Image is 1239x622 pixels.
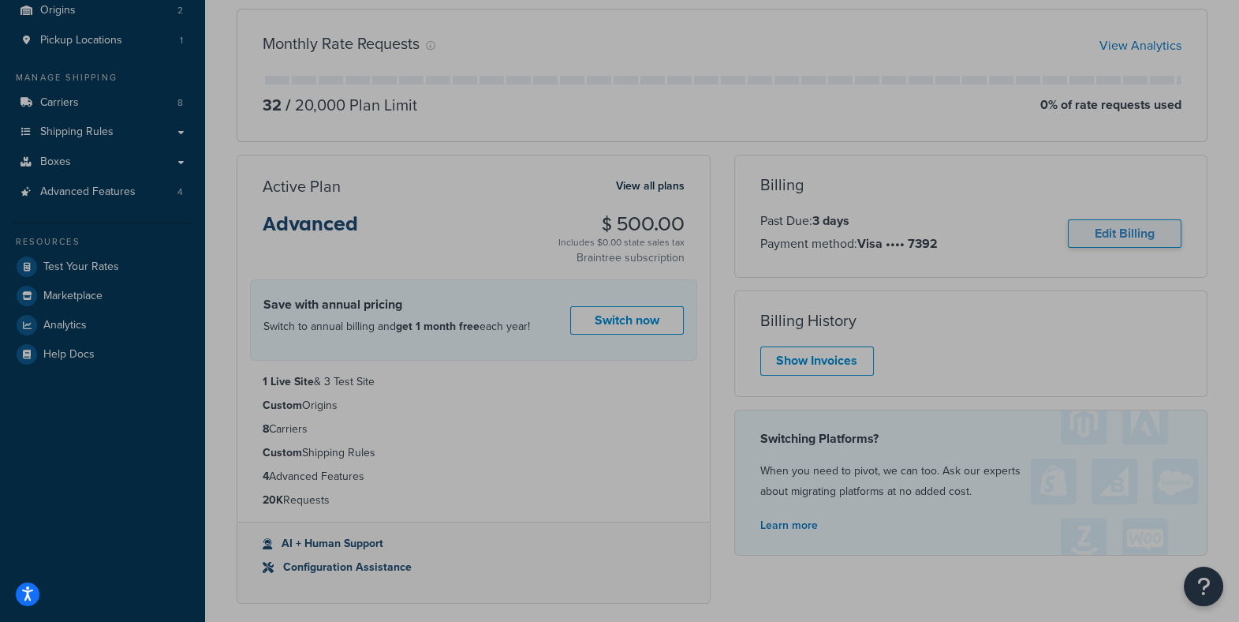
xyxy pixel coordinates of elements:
span: Test Your Rates [43,260,119,274]
li: Pickup Locations [12,26,193,55]
a: Help Docs [12,340,193,369]
strong: 1 Live Site [263,373,314,390]
span: Help Docs [43,348,95,362]
a: Carriers 8 [12,88,193,118]
a: Learn more [760,517,818,534]
p: 0 % of rate requests used [1040,94,1181,116]
span: / [285,93,291,117]
span: Pickup Locations [40,34,122,47]
h4: Save with annual pricing [263,295,530,314]
a: Analytics [12,311,193,339]
span: 4 [177,185,183,199]
p: Past Due: [760,211,938,231]
p: 32 [263,94,282,116]
h3: Active Plan [263,178,341,195]
li: Origins [263,397,685,414]
button: Open Resource Center [1184,567,1223,606]
strong: 4 [263,468,269,485]
span: 1 [180,34,183,47]
li: Requests [263,492,685,509]
span: Boxes [40,155,71,169]
p: When you need to pivot, we can too. Ask our experts about migrating platforms at no added cost. [760,461,1182,502]
span: Advanced Features [40,185,136,199]
a: View Analytics [1099,36,1181,54]
a: Shipping Rules [12,118,193,147]
strong: 8 [263,421,269,437]
p: 20,000 Plan Limit [282,94,417,116]
span: Analytics [43,319,87,332]
div: Manage Shipping [12,71,193,84]
strong: 3 days [812,212,849,230]
h3: Billing History [760,312,856,329]
span: Marketplace [43,290,103,303]
li: & 3 Test Site [263,373,685,391]
span: Shipping Rules [40,126,114,139]
span: 2 [177,4,183,17]
strong: Custom [263,397,302,414]
strong: Visa •••• 7392 [857,234,938,253]
li: Shipping Rules [263,444,685,462]
li: Carriers [12,88,193,118]
strong: get 1 month free [396,318,480,335]
a: View all plans [616,176,685,197]
h3: Billing [760,176,804,193]
h3: $ 500.00 [558,214,685,234]
a: Show Invoices [760,347,874,376]
strong: 20K [263,492,283,508]
li: Carriers [263,421,685,438]
a: Edit Billing [1068,219,1181,249]
li: Configuration Assistance [263,559,685,576]
li: AI + Human Support [263,535,685,553]
strong: Custom [263,444,302,461]
a: Test Your Rates [12,253,193,281]
h3: Advanced [263,214,358,247]
a: Switch now [570,306,684,335]
a: Advanced Features 4 [12,178,193,207]
span: Carriers [40,96,79,110]
span: Origins [40,4,76,17]
a: Marketplace [12,282,193,310]
h4: Switching Platforms? [760,429,1182,448]
div: Resources [12,235,193,249]
li: Advanced Features [263,468,685,485]
p: Braintree subscription [558,250,685,266]
a: Boxes [12,148,193,177]
h3: Monthly Rate Requests [263,35,420,52]
p: Payment method: [760,234,938,254]
a: Pickup Locations 1 [12,26,193,55]
div: Includes $0.00 state sales tax [558,234,685,250]
p: Switch to annual billing and each year! [263,317,530,337]
li: Advanced Features [12,178,193,207]
span: 8 [177,96,183,110]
